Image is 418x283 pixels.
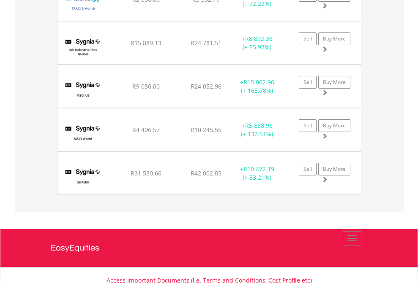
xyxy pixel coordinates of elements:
img: TFSA.SYG4IR.png [62,32,104,62]
a: EasyEquities [51,229,368,267]
a: Buy More [318,163,350,175]
span: R10 472.19 [243,165,274,173]
div: + (+ 33.21%) [231,165,284,182]
span: R15 889.13 [131,39,161,47]
div: + (+ 165.78%) [231,78,284,95]
span: R8 892.38 [245,35,273,43]
a: Sell [299,76,317,89]
a: Sell [299,163,317,175]
a: Buy More [318,76,350,89]
span: R15 002.96 [243,78,274,86]
span: R10 245.55 [191,126,221,134]
a: Buy More [318,119,350,132]
span: R24 052.96 [191,82,221,90]
span: R4 406.57 [132,126,160,134]
a: Sell [299,32,317,45]
span: R24 781.51 [191,39,221,47]
span: R9 050.00 [132,82,160,90]
a: Sell [299,119,317,132]
div: + (+ 132.51%) [231,121,284,138]
span: R31 530.66 [131,169,161,177]
a: Buy More [318,32,350,45]
span: R5 838.98 [245,121,273,129]
img: TFSA.SYG500.png [62,162,104,192]
img: TFSA.SYGUS.png [62,75,104,105]
img: TFSA.SYGWD.png [62,119,104,149]
div: + (+ 55.97%) [231,35,284,51]
span: R42 002.85 [191,169,221,177]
